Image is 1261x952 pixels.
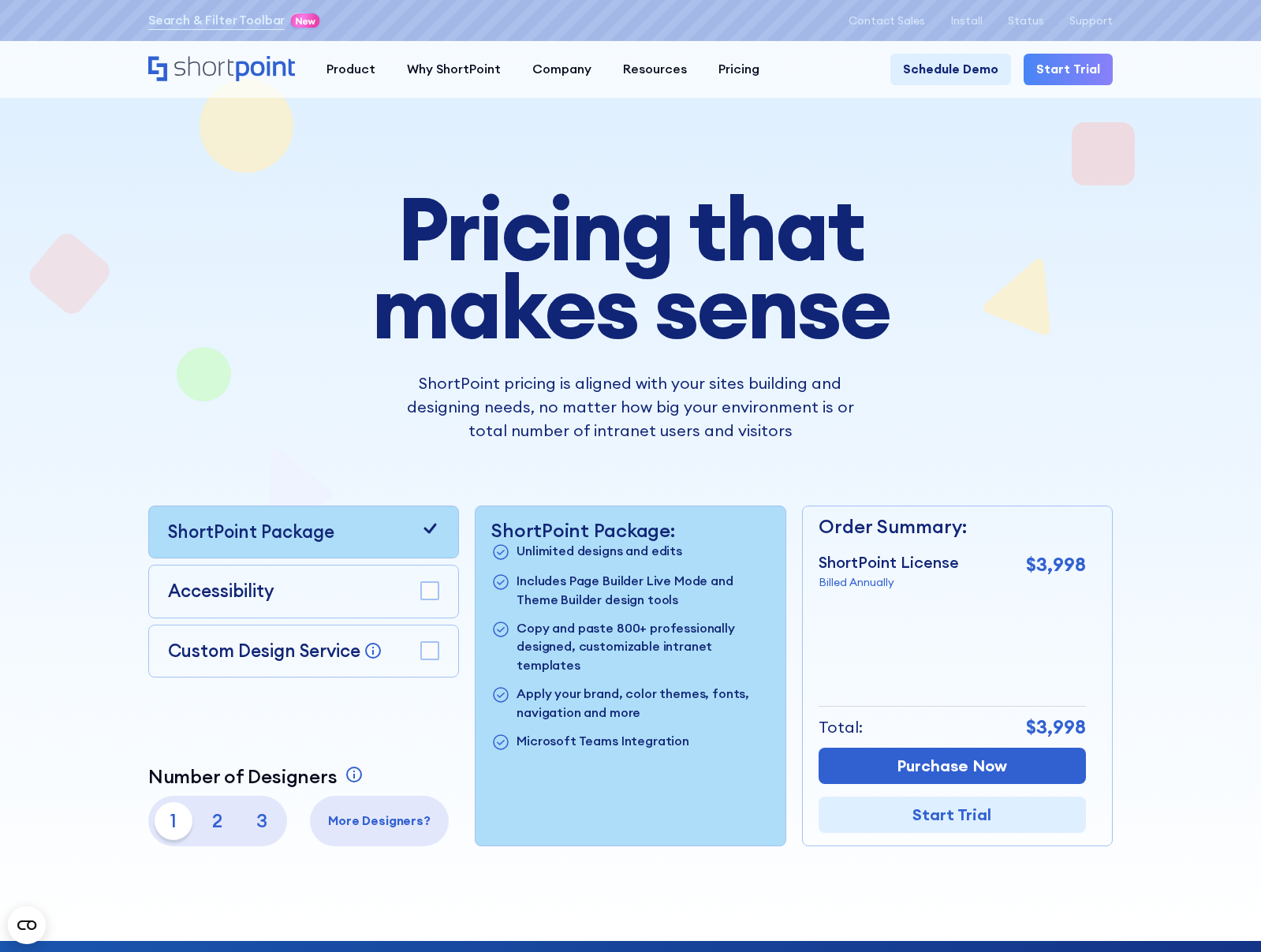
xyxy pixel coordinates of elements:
a: Pricing [703,54,775,85]
div: Product [326,60,375,79]
div: Why ShortPoint [407,60,501,79]
p: Number of Designers [148,765,337,788]
p: $3,998 [1026,713,1086,741]
a: Product [311,54,391,85]
p: Total: [819,715,863,739]
a: Home [148,56,295,83]
a: Contact Sales [849,14,925,27]
a: Number of Designers [148,765,367,788]
a: Install [950,14,983,27]
div: Resources [623,60,687,79]
p: ShortPoint License [819,551,959,574]
p: Copy and paste 800+ professionally designed, customizable intranet templates [517,619,769,676]
p: 1 [155,802,192,840]
p: Order Summary: [819,513,1086,541]
p: More Designers? [316,812,442,831]
a: Purchase Now [819,748,1086,784]
p: Unlimited designs and edits [517,542,682,562]
a: Start Trial [819,797,1086,833]
a: Start Trial [1024,54,1113,85]
a: Status [1008,14,1044,27]
p: Custom Design Service [168,640,360,662]
p: Apply your brand, color themes, fonts, navigation and more [517,685,769,722]
iframe: Chat Widget [1182,876,1261,952]
p: ShortPoint pricing is aligned with your sites building and designing needs, no matter how big you... [394,371,867,442]
a: Support [1069,14,1113,27]
a: Resources [607,54,703,85]
a: Company [517,54,607,85]
h1: Pricing that makes sense [276,189,985,346]
p: 3 [243,802,281,840]
a: Schedule Demo [890,54,1011,85]
div: Pricing [718,60,759,79]
p: Billed Annually [819,574,959,591]
div: Widget de chat [1182,876,1261,952]
div: Company [532,60,591,79]
p: ShortPoint Package: [491,519,769,542]
p: 2 [199,802,237,840]
a: Search & Filter Toolbar [148,11,285,30]
button: Open CMP widget [8,906,46,944]
p: Accessibility [168,578,274,605]
a: Why ShortPoint [391,54,517,85]
p: ShortPoint Package [168,519,334,546]
p: Includes Page Builder Live Mode and Theme Builder design tools [517,572,769,610]
p: $3,998 [1026,551,1086,579]
p: Microsoft Teams Integration [517,732,689,752]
